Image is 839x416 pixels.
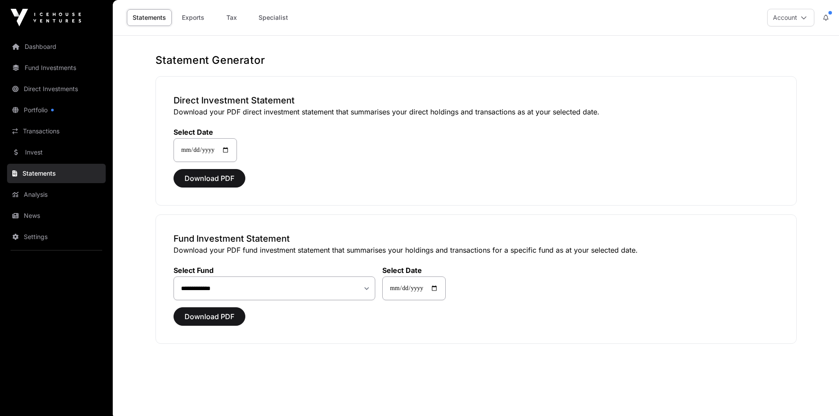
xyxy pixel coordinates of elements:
h3: Direct Investment Statement [174,94,779,107]
label: Select Fund [174,266,375,275]
a: Portfolio [7,100,106,120]
span: Download PDF [185,311,234,322]
a: Direct Investments [7,79,106,99]
p: Download your PDF direct investment statement that summarises your direct holdings and transactio... [174,107,779,117]
a: Analysis [7,185,106,204]
a: Specialist [253,9,294,26]
iframe: Chat Widget [795,374,839,416]
a: Download PDF [174,316,245,325]
a: Exports [175,9,211,26]
a: Tax [214,9,249,26]
img: Icehouse Ventures Logo [11,9,81,26]
a: Statements [7,164,106,183]
button: Download PDF [174,307,245,326]
button: Download PDF [174,169,245,188]
a: Transactions [7,121,106,141]
a: Statements [127,9,172,26]
button: Account [767,9,814,26]
a: Fund Investments [7,58,106,77]
label: Select Date [174,128,237,136]
h3: Fund Investment Statement [174,232,779,245]
a: News [7,206,106,225]
h1: Statement Generator [155,53,797,67]
span: Download PDF [185,173,234,184]
label: Select Date [382,266,446,275]
a: Dashboard [7,37,106,56]
p: Download your PDF fund investment statement that summarises your holdings and transactions for a ... [174,245,779,255]
a: Settings [7,227,106,247]
a: Download PDF [174,178,245,187]
a: Invest [7,143,106,162]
